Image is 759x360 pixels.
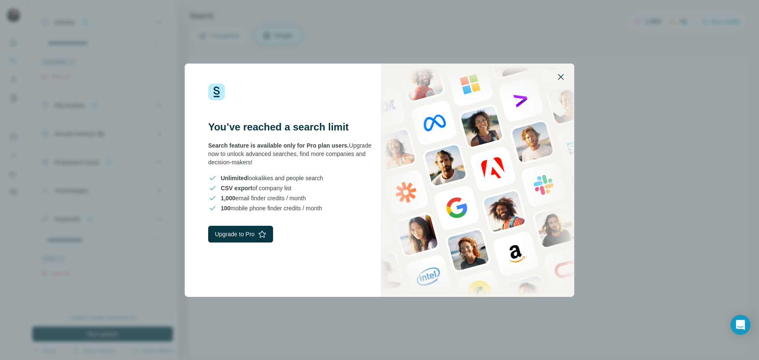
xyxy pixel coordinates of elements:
span: 100 [221,205,230,212]
h3: You’ve reached a search limit [208,120,379,134]
img: Surfe Stock Photo - showing people and technologies [381,64,574,297]
div: Open Intercom Messenger [731,315,751,335]
button: Upgrade to Pro [208,226,273,243]
span: lookalikes and people search [221,174,323,182]
span: email finder credits / month [221,194,306,202]
span: 1,000 [221,195,235,202]
span: of company list [221,184,292,192]
span: Search feature is available only for Pro plan users. [208,142,349,149]
img: Surfe Logo [208,84,225,100]
div: Upgrade now to unlock advanced searches, find more companies and decision-makers! [208,141,379,166]
span: Unlimited [221,175,248,181]
span: mobile phone finder credits / month [221,204,322,212]
span: CSV export [221,185,252,191]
